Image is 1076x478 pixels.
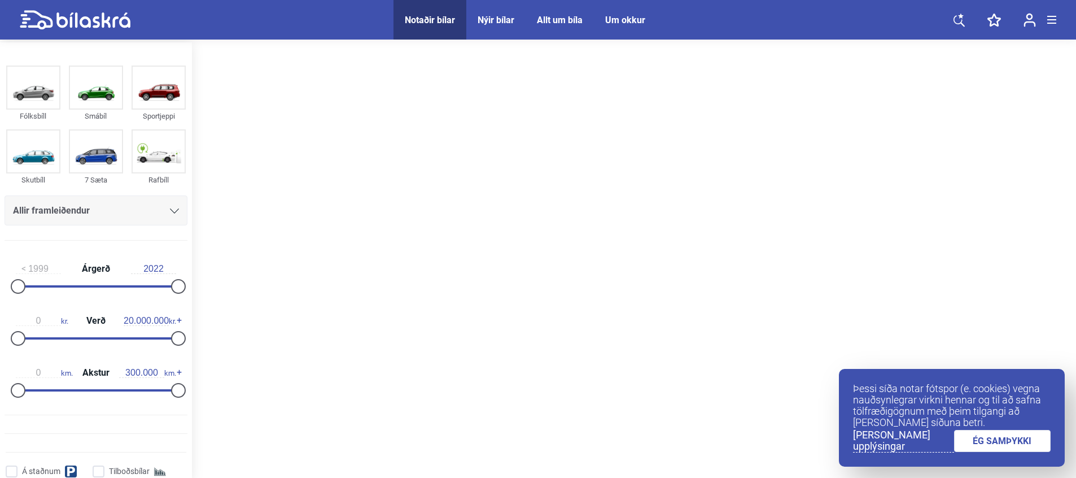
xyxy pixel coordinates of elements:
span: Verð [84,316,108,325]
span: kr. [16,316,68,326]
span: Akstur [80,368,112,377]
span: km. [119,368,176,378]
a: Notaðir bílar [405,15,455,25]
div: Smábíl [69,110,123,123]
a: Nýir bílar [478,15,514,25]
span: Allir framleiðendur [13,203,90,219]
span: Árgerð [79,264,113,273]
span: Á staðnum [22,466,60,477]
img: user-login.svg [1023,13,1036,27]
a: Um okkur [605,15,645,25]
span: km. [16,368,73,378]
span: Tilboðsbílar [109,466,150,477]
div: Skutbíll [6,173,60,186]
span: kr. [124,316,176,326]
p: Þessi síða notar fótspor (e. cookies) vegna nauðsynlegrar virkni hennar og til að safna tölfræðig... [853,383,1051,428]
div: Fólksbíll [6,110,60,123]
a: Allt um bíla [537,15,583,25]
div: Rafbíll [132,173,186,186]
a: [PERSON_NAME] upplýsingar [853,429,954,453]
div: Sportjeppi [132,110,186,123]
a: ÉG SAMÞYKKI [954,430,1051,452]
div: 7 Sæta [69,173,123,186]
